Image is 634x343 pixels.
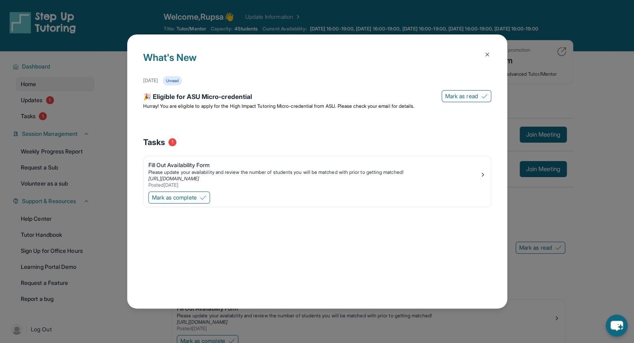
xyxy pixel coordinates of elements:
div: Please update your availability and review the number of students you will be matched with prior ... [148,169,480,176]
h1: What's New [143,50,491,76]
div: 🎉 Eligible for ASU Micro-credential [143,92,491,103]
span: Hurray! You are eligible to apply for the High Impact Tutoring Micro-credential from ASU. Please ... [143,103,415,109]
img: Mark as read [481,93,488,99]
div: Unread [163,76,182,85]
span: Tasks [143,137,165,148]
a: Fill Out Availability FormPlease update your availability and review the number of students you w... [144,156,491,190]
div: Fill Out Availability Form [148,161,480,169]
span: Mark as complete [152,194,197,202]
a: [URL][DOMAIN_NAME] [148,176,199,182]
button: chat-button [606,315,628,337]
button: Mark as read [442,90,491,102]
span: Mark as read [445,92,478,100]
button: Mark as complete [148,192,210,204]
img: Mark as complete [200,194,206,201]
span: 1 [168,138,176,146]
div: Posted [DATE] [148,182,480,188]
img: Close Icon [484,51,490,58]
div: [DATE] [143,77,158,84]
